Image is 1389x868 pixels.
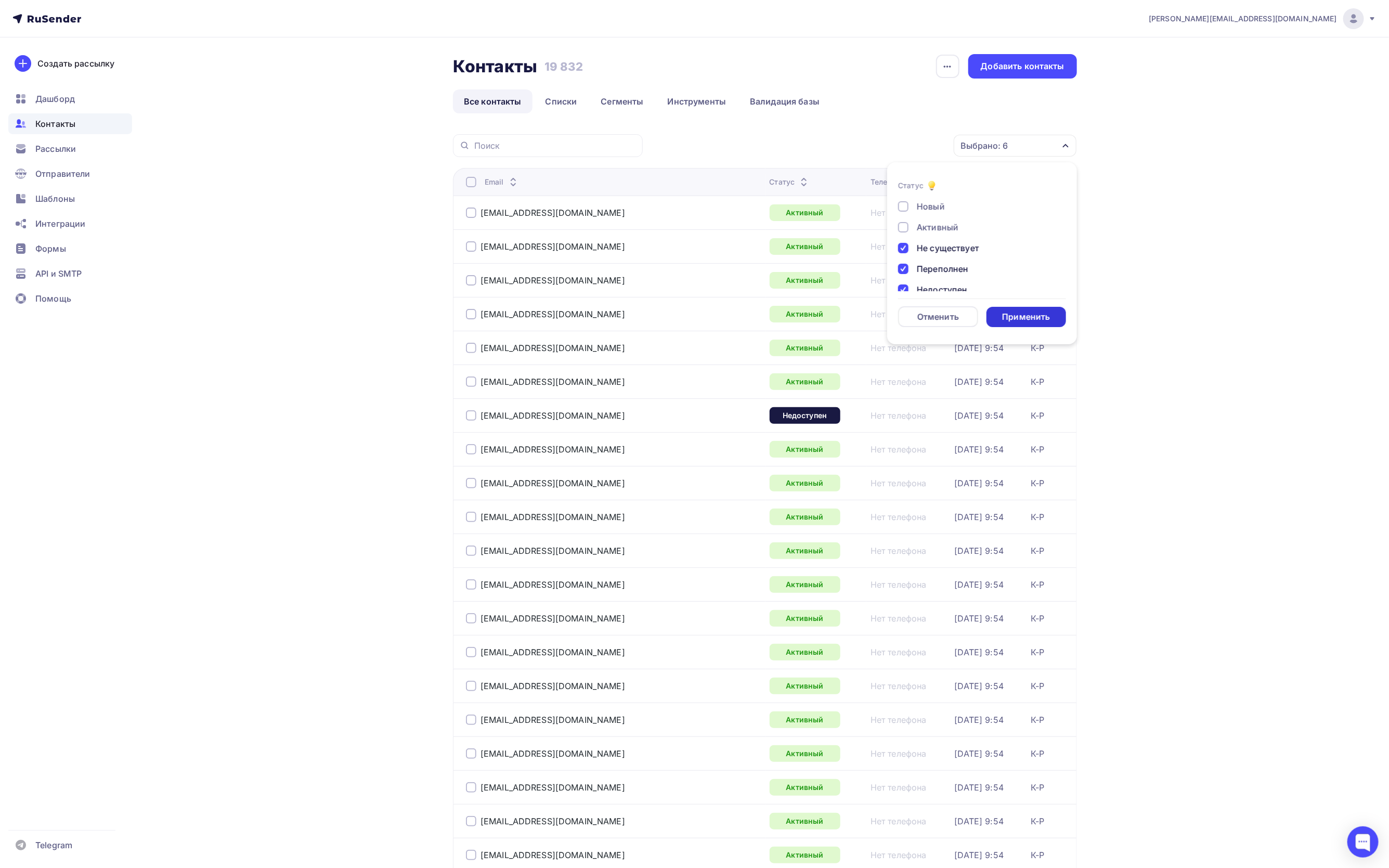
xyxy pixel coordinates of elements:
a: Активный [770,644,840,660]
a: [EMAIL_ADDRESS][DOMAIN_NAME] [481,748,625,759]
a: Нет телефона [871,715,927,725]
a: [EMAIL_ADDRESS][DOMAIN_NAME] [481,715,625,725]
a: [EMAIL_ADDRESS][DOMAIN_NAME] [481,241,625,252]
a: [EMAIL_ADDRESS][DOMAIN_NAME] [481,681,625,691]
a: Валидация базы [739,89,830,113]
a: К-Р [1031,613,1044,624]
a: Нет телефона [871,410,927,421]
span: Шаблоны [35,192,75,205]
div: [DATE] 9:54 [955,579,1004,590]
div: Новый [917,200,945,213]
a: [EMAIL_ADDRESS][DOMAIN_NAME] [481,410,625,421]
a: К-Р [1031,343,1044,353]
a: Нет телефона [871,816,927,826]
a: [DATE] 9:54 [955,377,1004,387]
h3: 19 832 [544,59,583,74]
a: Активный [770,711,840,728]
div: [DATE] 9:54 [955,647,1004,657]
span: Помощь [35,292,71,305]
a: Нет телефона [871,343,927,353]
a: [EMAIL_ADDRESS][DOMAIN_NAME] [481,613,625,624]
div: Добавить контакты [981,60,1065,72]
a: К-Р [1031,850,1044,860]
div: Активный [770,779,840,796]
div: [DATE] 9:54 [955,478,1004,488]
div: Нет телефона [871,444,927,455]
div: Активный [917,221,958,234]
a: Рассылки [8,138,132,159]
a: Активный [770,306,840,322]
a: [DATE] 9:54 [955,410,1004,421]
div: [EMAIL_ADDRESS][DOMAIN_NAME] [481,782,625,793]
a: [EMAIL_ADDRESS][DOMAIN_NAME] [481,478,625,488]
a: Активный [770,576,840,593]
a: [EMAIL_ADDRESS][DOMAIN_NAME] [481,816,625,826]
a: К-Р [1031,377,1044,387]
div: [DATE] 9:54 [955,816,1004,826]
a: [EMAIL_ADDRESS][DOMAIN_NAME] [481,377,625,387]
a: [DATE] 9:54 [955,748,1004,759]
a: [DATE] 9:54 [955,850,1004,860]
span: Интеграции [35,217,85,230]
a: Контакты [8,113,132,134]
div: К-Р [1031,410,1044,421]
h2: Контакты [453,56,537,77]
a: [DATE] 9:54 [955,782,1004,793]
a: К-Р [1031,478,1044,488]
a: Нет телефона [871,208,927,218]
a: Списки [535,89,588,113]
a: Формы [8,238,132,259]
div: [DATE] 9:54 [955,444,1004,455]
a: Сегменты [590,89,655,113]
a: Нет телефона [871,309,927,319]
a: [DATE] 9:54 [955,343,1004,353]
div: Активный [770,678,840,694]
a: К-Р [1031,715,1044,725]
a: [DATE] 9:54 [955,681,1004,691]
div: [DATE] 9:54 [955,613,1004,624]
div: Нет телефона [871,241,927,252]
a: [EMAIL_ADDRESS][DOMAIN_NAME] [481,512,625,522]
div: Активный [770,238,840,255]
a: [DATE] 9:54 [955,546,1004,556]
a: [EMAIL_ADDRESS][DOMAIN_NAME] [481,444,625,455]
a: Активный [770,847,840,863]
div: Статус [770,177,811,187]
div: Нет телефона [871,850,927,860]
a: Отправители [8,163,132,184]
a: [EMAIL_ADDRESS][DOMAIN_NAME] [481,546,625,556]
a: Активный [770,475,840,491]
div: [EMAIL_ADDRESS][DOMAIN_NAME] [481,275,625,286]
a: Нет телефона [871,647,927,657]
div: Нет телефона [871,546,927,556]
div: [DATE] 9:54 [955,512,1004,522]
a: Активный [770,813,840,830]
span: Контакты [35,118,75,130]
div: К-Р [1031,647,1044,657]
a: Активный [770,745,840,762]
div: Применить [1002,311,1050,323]
a: К-Р [1031,782,1044,793]
div: Недоступен [770,407,840,424]
a: К-Р [1031,579,1044,590]
a: Нет телефона [871,681,927,691]
a: [EMAIL_ADDRESS][DOMAIN_NAME] [481,343,625,353]
div: Недоступен [917,283,967,296]
a: К-Р [1031,681,1044,691]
